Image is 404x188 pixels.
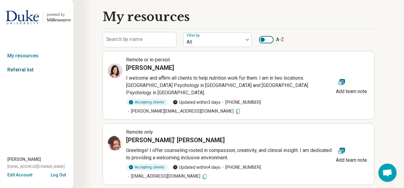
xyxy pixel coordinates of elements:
[126,173,208,179] span: [EMAIL_ADDRESS][DOMAIN_NAME]
[47,12,71,17] div: powered by
[7,156,41,163] span: [PERSON_NAME]
[106,37,143,42] label: Search by name
[126,99,168,106] div: Accepting clients
[378,164,397,182] div: Open chat
[333,143,369,165] button: Add team note
[2,10,71,24] a: Duke Universitypowered by
[103,10,190,24] h1: My resources
[220,164,261,171] span: [PHONE_NUMBER]
[126,63,174,72] h3: [PERSON_NAME]
[187,33,201,38] label: Filter by
[7,164,65,169] span: [EMAIL_ADDRESS][DOMAIN_NAME]
[173,99,220,106] span: Updated within 3 days
[126,164,168,171] div: Accepting clients
[220,99,261,106] span: [PHONE_NUMBER]
[51,172,66,177] button: Log Out
[126,108,241,114] span: [PERSON_NAME][EMAIL_ADDRESS][DOMAIN_NAME]
[7,172,32,178] button: Edit Account
[333,74,369,96] button: Add team note
[126,74,333,96] p: I welcome and affirm all clients to help nutrition work for them. I am in two locations. [GEOGRAP...
[5,10,39,24] img: Duke University
[126,57,170,63] span: Remote or in-person
[259,36,284,43] label: A-Z
[126,147,333,161] p: Greetings! I offer counseling rooted in compassion, creativity, and clinical insight. I am dedica...
[173,164,220,171] span: Updated within 4 days
[126,129,153,135] span: Remote only
[126,136,225,144] h3: [PERSON_NAME]' [PERSON_NAME]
